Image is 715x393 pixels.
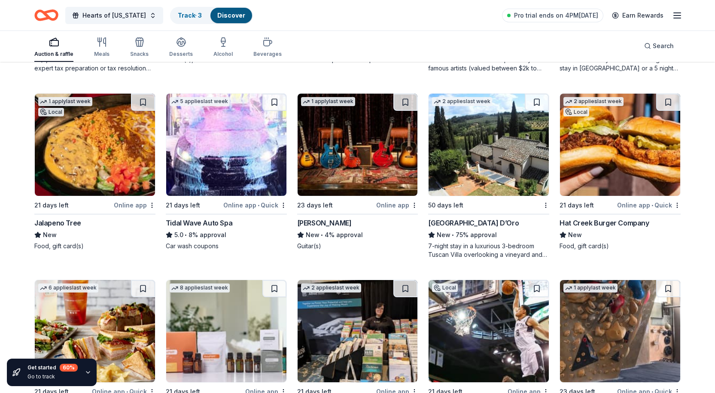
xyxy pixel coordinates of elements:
div: 21 days left [166,200,200,210]
span: New [437,230,450,240]
img: Image for Movement Gyms [560,280,680,382]
div: 1 apply last week [38,97,92,106]
img: Image for Gibson [298,94,418,196]
div: 6 applies last week [38,283,98,292]
a: Discover [217,12,245,19]
img: Image for Jalapeno Tree [35,94,155,196]
span: • [321,232,323,238]
a: Image for Gibson1 applylast week23 days leftOnline app[PERSON_NAME]New•4% approvalGuitar(s) [297,93,418,250]
div: 1 apply last week [301,97,355,106]
img: Image for Tidal Wave Auto Spa [166,94,286,196]
div: 4% approval [297,230,418,240]
a: Image for Jalapeno Tree1 applylast weekLocal21 days leftOnline appJalapeno TreeNewFood, gift card(s) [34,93,155,250]
img: Image for Alfred Music [298,280,418,382]
span: Search [653,41,674,51]
button: Snacks [130,34,149,62]
div: Hat Creek Burger Company [560,218,649,228]
div: Food, gift card(s) [560,242,681,250]
button: Alcohol [213,34,233,62]
div: Get started [27,364,78,372]
button: Hearts of [US_STATE] [65,7,163,24]
span: • [185,232,187,238]
a: Home [34,5,58,25]
div: 8 applies last week [170,283,230,292]
a: Image for Tidal Wave Auto Spa5 applieslast week21 days leftOnline app•QuickTidal Wave Auto Spa5.0... [166,93,287,250]
div: 1 apply last week [563,283,618,292]
div: 7-night stay in a luxurious 3-bedroom Tuscan Villa overlooking a vineyard and the ancient walled ... [428,242,549,259]
span: • [258,202,259,209]
div: 2 applies last week [432,97,492,106]
div: Online app [114,200,155,210]
div: 21 days left [34,200,69,210]
div: Limited edition bronze sculptures by famous artists (valued between $2k to $7k; proceeds will spl... [428,55,549,73]
div: Local [432,283,458,292]
img: Image for Hat Creek Burger Company [560,94,680,196]
button: Desserts [169,34,193,62]
div: Online app [376,200,418,210]
div: Taste of Tuscany: choice of a 3 nights stay in [GEOGRAPHIC_DATA] or a 5 night stay in [GEOGRAPHIC... [560,55,681,73]
button: Track· 3Discover [170,7,253,24]
div: A $1,000 Gift Certificate redeemable for expert tax preparation or tax resolution services—recipi... [34,55,155,73]
img: Image for McAlister's Deli [35,280,155,382]
div: Jalapeno Tree [34,218,81,228]
a: Pro trial ends on 4PM[DATE] [502,9,603,22]
div: Beverages [253,51,282,58]
span: New [306,230,319,240]
div: 23 days left [297,200,333,210]
span: New [43,230,57,240]
span: Pro trial ends on 4PM[DATE] [514,10,598,21]
div: Go to track [27,373,78,380]
button: Auction & raffle [34,34,73,62]
a: Track· 3 [178,12,202,19]
img: Image for doTERRA [166,280,286,382]
div: 2 applies last week [563,97,624,106]
div: Snacks [130,51,149,58]
div: Guitar(s) [297,242,418,250]
div: 8% approval [166,230,287,240]
div: [GEOGRAPHIC_DATA] D’Oro [428,218,519,228]
div: Local [563,108,589,116]
div: [PERSON_NAME] [297,218,352,228]
a: Image for Villa Sogni D’Oro2 applieslast week50 days left[GEOGRAPHIC_DATA] D’OroNew•75% approval7... [428,93,549,259]
div: 2 applies last week [301,283,361,292]
button: Search [637,37,681,55]
a: Image for Hat Creek Burger Company2 applieslast weekLocal21 days leftOnline app•QuickHat Creek Bu... [560,93,681,250]
span: • [452,232,454,238]
span: Hearts of [US_STATE] [82,10,146,21]
div: 60 % [60,364,78,372]
div: Meals [94,51,110,58]
span: New [568,230,582,240]
div: 75% approval [428,230,549,240]
a: Earn Rewards [607,8,669,23]
div: Online app Quick [617,200,681,210]
div: Online app Quick [223,200,287,210]
span: 5.0 [174,230,183,240]
img: Image for Villa Sogni D’Oro [429,94,549,196]
div: 5 applies last week [170,97,230,106]
div: Food, gift card(s) [34,242,155,250]
button: Meals [94,34,110,62]
div: Local [38,108,64,116]
div: Car wash coupons [166,242,287,250]
div: Desserts [169,51,193,58]
span: • [651,202,653,209]
div: 50 days left [428,200,463,210]
div: Alcohol [213,51,233,58]
div: 21 days left [560,200,594,210]
button: Beverages [253,34,282,62]
div: Auction & raffle [34,51,73,58]
div: Tidal Wave Auto Spa [166,218,232,228]
img: Image for Austin Spurs [429,280,549,382]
